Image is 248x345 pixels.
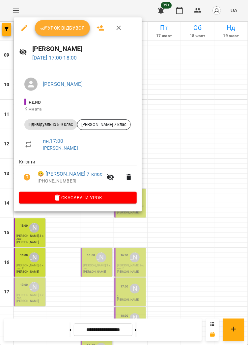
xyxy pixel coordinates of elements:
p: Кімната [24,106,131,112]
h6: [PERSON_NAME] [32,44,137,54]
span: Індивідуально 5-9 клас [24,122,77,128]
button: Урок відбувся [35,20,90,36]
a: [PERSON_NAME] [43,145,78,151]
a: пн , 17:00 [43,138,63,144]
button: Скасувати Урок [19,192,137,204]
span: Урок відбувся [40,24,85,32]
div: [PERSON_NAME] 7 клас [77,119,131,130]
span: [PERSON_NAME] 7 клас [77,122,130,128]
p: [PHONE_NUMBER] [38,178,102,185]
span: - Індив [24,99,42,105]
ul: Клієнти [19,159,137,191]
a: [DATE] 17:00-18:00 [32,55,77,61]
a: [PERSON_NAME] [43,81,83,87]
button: Візит ще не сплачено. Додати оплату? [19,169,35,185]
a: 😀 [PERSON_NAME] 7 клас [38,170,102,178]
span: Скасувати Урок [24,194,131,202]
